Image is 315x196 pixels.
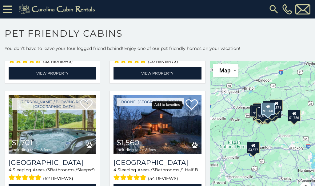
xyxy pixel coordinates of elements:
span: $1,560 [117,138,139,147]
a: Willow Valley View $1,560 including taxes & fees [114,95,201,154]
a: View Property [9,67,96,80]
div: $2,196 [253,103,266,115]
span: (62 reviews) [43,174,73,182]
div: Sleeping Areas / Bathrooms / Sleeps: [114,167,201,182]
span: 4 [9,167,11,173]
h3: Willow Valley View [114,158,201,167]
span: (20 reviews) [148,57,178,65]
span: (54 reviews) [148,174,178,182]
span: 3 [152,167,155,173]
img: Majestic Mountain Hideaway [9,95,96,154]
span: $1,701 [12,138,33,147]
a: Boone, [GEOGRAPHIC_DATA] [117,98,184,106]
a: [PHONE_NUMBER] [281,4,294,14]
a: Majestic Mountain Hideaway $1,701 including taxes & fees [9,95,96,154]
span: 3 [47,167,50,173]
a: [GEOGRAPHIC_DATA] [9,158,96,167]
img: Willow Valley View [114,95,201,154]
img: Khaki-logo.png [15,3,100,15]
span: 4 [114,167,116,173]
div: $2,421 [253,103,266,115]
span: including taxes & fees [117,148,156,152]
span: 1 Half Baths / [182,167,210,173]
div: $1,756 [288,110,301,121]
span: Map [219,67,230,74]
div: $1,724 [250,105,263,117]
div: $3,377 [247,142,260,153]
span: including taxes & fees [12,148,51,152]
div: $1,560 [261,103,275,115]
div: $1,871 [270,100,283,111]
h3: Majestic Mountain Hideaway [9,158,96,167]
div: Sleeping Areas / Bathrooms / Sleeps: [9,167,96,182]
a: View Property [114,67,201,80]
span: 9 [92,167,95,173]
div: $2,028 [263,101,276,112]
div: $1,594 [257,108,269,120]
span: (32 reviews) [43,57,73,65]
img: search-regular.svg [268,4,279,15]
button: Change map style [213,64,238,77]
div: Add to favorites [152,101,182,108]
a: [PERSON_NAME] / Blowing Rock, [GEOGRAPHIC_DATA] [12,98,96,110]
a: [GEOGRAPHIC_DATA] [114,158,201,167]
div: $1,677 [252,105,265,117]
button: Map camera controls [300,182,312,194]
